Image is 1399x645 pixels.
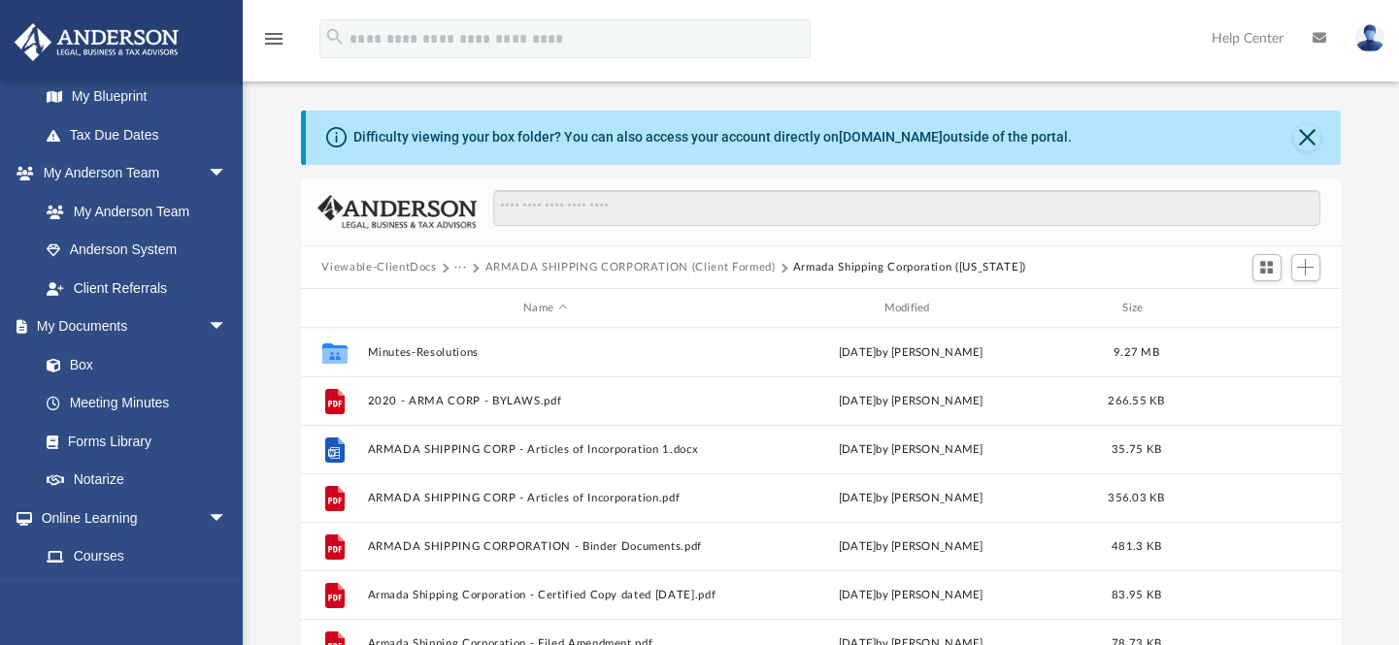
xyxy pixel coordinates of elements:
button: Viewable-ClientDocs [321,259,436,276]
div: [DATE] by [PERSON_NAME] [732,393,1088,410]
img: User Pic [1355,24,1384,52]
a: My Anderson Team [27,192,237,231]
a: [DOMAIN_NAME] [839,129,943,145]
button: 2020 - ARMA CORP - BYLAWS.pdf [367,395,723,407]
a: My Anderson Teamarrow_drop_down [14,154,247,193]
div: [DATE] by [PERSON_NAME] [732,587,1088,604]
div: Name [366,300,723,317]
span: 9.27 MB [1114,347,1159,358]
a: My Blueprint [27,78,247,116]
div: Size [1097,300,1175,317]
a: Tax Due Dates [27,115,256,154]
button: Armada Shipping Corporation - Certified Copy dated [DATE].pdf [367,589,723,601]
input: Search files and folders [493,190,1319,227]
span: arrow_drop_down [208,307,247,347]
button: ARMADA SHIPPING CORP - Articles of Incorporation 1.docx [367,443,723,456]
span: arrow_drop_down [208,499,247,538]
button: ARMADA SHIPPING CORPORATION (Client Formed) [484,259,775,276]
span: 83.95 KB [1111,590,1160,600]
span: arrow_drop_down [208,154,247,194]
button: Close [1293,124,1320,151]
span: 356.03 KB [1108,493,1164,503]
div: Difficulty viewing your box folder? You can also access your account directly on outside of the p... [353,127,1072,147]
a: Box [27,345,237,384]
a: Video Training [27,575,237,614]
button: ··· [454,259,467,276]
span: 481.3 KB [1111,541,1160,552]
button: Minutes-Resolutions [367,346,723,359]
a: Online Learningarrow_drop_down [14,499,247,537]
span: 266.55 KB [1108,396,1164,406]
div: [DATE] by [PERSON_NAME] [732,344,1088,362]
button: Add [1291,254,1320,281]
span: 35.75 KB [1111,444,1160,455]
div: [DATE] by [PERSON_NAME] [732,538,1088,556]
a: Courses [27,537,247,576]
a: My Documentsarrow_drop_down [14,307,247,346]
button: ARMADA SHIPPING CORPORATION - Binder Documents.pdf [367,540,723,553]
div: Modified [732,300,1089,317]
a: Notarize [27,461,247,500]
div: [DATE] by [PERSON_NAME] [732,441,1088,459]
div: id [1183,300,1319,317]
a: Client Referrals [27,269,247,307]
i: menu [262,27,285,50]
a: Anderson System [27,231,247,270]
a: Meeting Minutes [27,384,247,423]
img: Anderson Advisors Platinum Portal [9,23,184,61]
button: ARMADA SHIPPING CORP - Articles of Incorporation.pdf [367,492,723,504]
button: Switch to Grid View [1252,254,1282,281]
div: [DATE] by [PERSON_NAME] [732,490,1088,507]
a: Forms Library [27,422,237,461]
button: Armada Shipping Corporation ([US_STATE]) [793,259,1026,276]
i: search [324,26,346,48]
div: id [309,300,357,317]
a: menu [262,37,285,50]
